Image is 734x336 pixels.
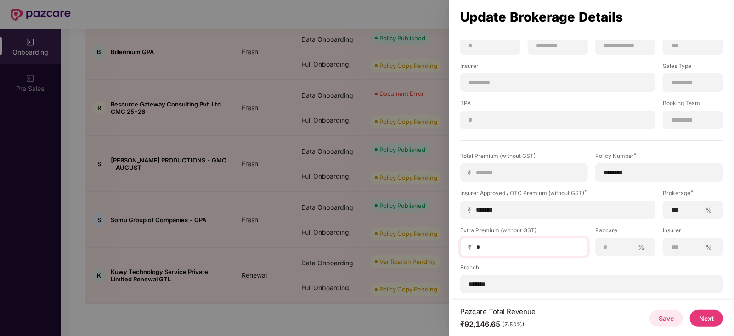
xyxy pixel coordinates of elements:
[649,310,683,327] button: Save
[460,12,723,22] div: Update Brokerage Details
[663,62,723,73] label: Sales Type
[702,243,716,252] span: %
[460,226,588,238] label: Extra Premium (without GST)
[663,226,723,238] label: Insurer
[702,206,716,214] span: %
[460,62,655,73] label: Insurer
[460,319,536,329] div: ₹92,146.65
[595,152,723,160] div: Policy Number
[460,99,655,111] label: TPA
[468,168,475,177] span: ₹
[502,321,525,328] div: (7.50%)
[663,189,723,197] div: Brokerage
[468,206,475,214] span: ₹
[595,226,655,238] label: Pazcare
[468,243,475,252] span: ₹
[460,307,536,316] div: Pazcare Total Revenue
[663,99,723,111] label: Booking Team
[634,243,648,252] span: %
[460,263,723,275] label: Branch
[460,189,655,197] div: Insurer Approved / OTC Premium (without GST)
[690,310,723,327] button: Next
[460,152,588,163] label: Total Premium (without GST)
